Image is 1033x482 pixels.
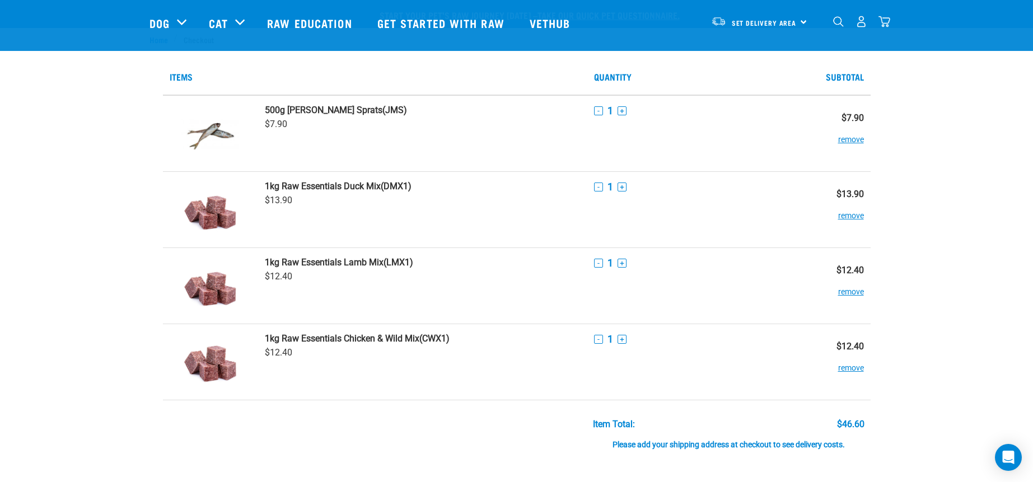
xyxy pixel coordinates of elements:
span: 1 [607,181,613,193]
button: + [618,259,627,268]
span: 1 [607,333,613,345]
span: $12.40 [265,271,292,282]
button: remove [838,352,864,373]
a: Get started with Raw [366,1,518,45]
strong: 1kg Raw Essentials Duck Mix [265,181,381,191]
span: 1 [607,257,613,269]
img: Raw Essentials Duck Mix [181,181,239,238]
button: - [594,182,603,191]
a: Raw Education [256,1,366,45]
a: Cat [209,15,228,31]
img: home-icon@2x.png [878,16,890,27]
th: Quantity [587,59,800,95]
button: remove [838,123,864,145]
a: Vethub [518,1,585,45]
strong: 500g [PERSON_NAME] Sprats [265,105,382,115]
button: - [594,106,603,115]
img: user.png [856,16,867,27]
img: Raw Essentials Chicken & Wild Mix [181,333,239,391]
div: Please add your shipping address at checkout to see delivery costs. [593,429,864,450]
strong: 1kg Raw Essentials Lamb Mix [265,257,384,268]
th: Subtotal [800,59,870,95]
button: - [594,259,603,268]
td: $12.40 [800,324,870,400]
span: $7.90 [265,119,287,129]
button: + [618,182,627,191]
span: Set Delivery Area [732,21,797,25]
img: home-icon-1@2x.png [833,16,844,27]
div: Item Total: [593,419,635,429]
div: $46.60 [837,419,864,429]
strong: 1kg Raw Essentials Chicken & Wild Mix [265,333,419,344]
a: 1kg Raw Essentials Lamb Mix(LMX1) [265,257,580,268]
a: 500g [PERSON_NAME] Sprats(JMS) [265,105,580,115]
th: Items [163,59,587,95]
img: Raw Essentials Lamb Mix [181,257,239,315]
img: Jack Mackerel Sprats [181,105,239,162]
a: 1kg Raw Essentials Duck Mix(DMX1) [265,181,580,191]
a: 1kg Raw Essentials Chicken & Wild Mix(CWX1) [265,333,580,344]
img: van-moving.png [711,16,726,26]
button: + [618,106,627,115]
button: remove [838,275,864,297]
span: 1 [607,105,613,116]
button: + [618,335,627,344]
td: $12.40 [800,248,870,324]
td: $7.90 [800,95,870,172]
span: $13.90 [265,195,292,205]
td: $13.90 [800,172,870,248]
a: Dog [149,15,170,31]
button: - [594,335,603,344]
button: remove [838,199,864,221]
span: $12.40 [265,347,292,358]
div: Open Intercom Messenger [995,444,1022,471]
